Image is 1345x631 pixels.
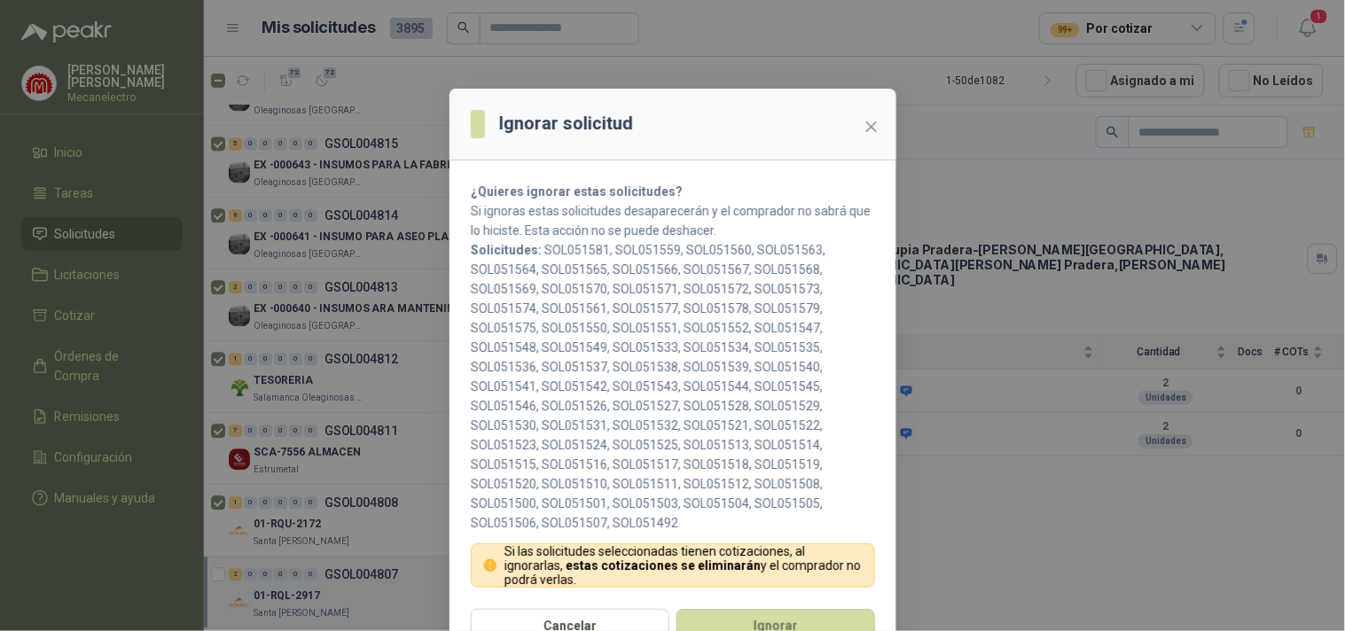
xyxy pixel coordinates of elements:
h3: Ignorar solicitud [499,110,633,137]
p: Si ignoras estas solicitudes desaparecerán y el comprador no sabrá que lo hiciste. Esta acción no... [471,201,875,240]
span: close [864,120,879,134]
strong: estas cotizaciones se eliminarán [566,558,761,573]
p: SOL051581, SOL051559, SOL051560, SOL051563, SOL051564, SOL051565, SOL051566, SOL051567, SOL051568... [471,240,875,533]
p: Si las solicitudes seleccionadas tienen cotizaciones, al ignorarlas, y el comprador no podrá verlas. [504,544,864,587]
button: Close [857,113,886,141]
b: Solicitudes: [471,243,542,257]
strong: ¿Quieres ignorar estas solicitudes? [471,184,683,199]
